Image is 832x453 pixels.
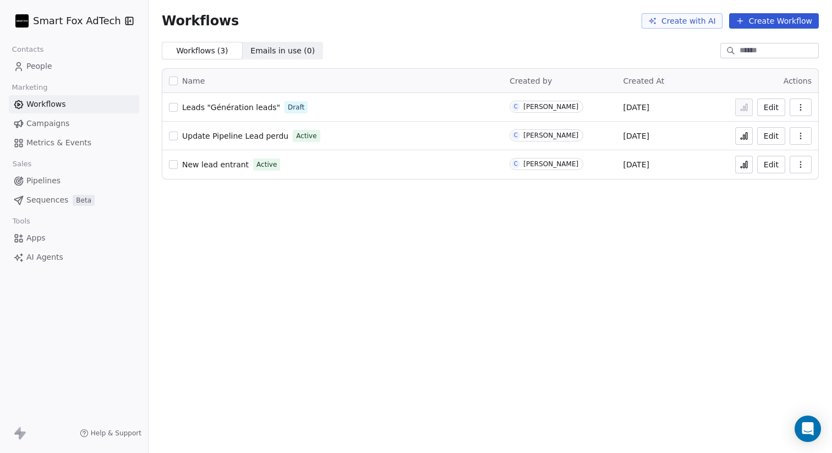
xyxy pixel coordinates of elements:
span: Pipelines [26,175,61,187]
a: AI Agents [9,248,139,266]
span: Active [256,160,277,170]
button: Edit [757,156,785,173]
span: Name [182,75,205,87]
span: Actions [784,77,812,85]
div: C [514,131,518,140]
span: Help & Support [91,429,141,438]
a: Help & Support [80,429,141,438]
span: [DATE] [623,102,649,113]
span: Contacts [7,41,48,58]
a: SequencesBeta [9,191,139,209]
a: Campaigns [9,114,139,133]
span: AI Agents [26,252,63,263]
a: Update Pipeline Lead perdu [182,130,288,141]
button: Create Workflow [729,13,819,29]
div: [PERSON_NAME] [523,103,578,111]
button: Create with AI [642,13,722,29]
a: Leads "Génération leads" [182,102,280,113]
span: Leads "Génération leads" [182,103,280,112]
span: Metrics & Events [26,137,91,149]
span: Apps [26,232,46,244]
span: Beta [73,195,95,206]
span: Workflows [26,99,66,110]
a: Apps [9,229,139,247]
a: Pipelines [9,172,139,190]
a: New lead entrant [182,159,249,170]
span: [DATE] [623,130,649,141]
span: Created At [623,77,665,85]
span: Emails in use ( 0 ) [250,45,315,57]
span: Workflows [162,13,239,29]
button: Smart Fox AdTech [13,12,117,30]
span: Marketing [7,79,52,96]
div: [PERSON_NAME] [523,160,578,168]
button: Edit [757,127,785,145]
span: Active [296,131,316,141]
div: [PERSON_NAME] [523,132,578,139]
span: People [26,61,52,72]
a: Workflows [9,95,139,113]
span: Update Pipeline Lead perdu [182,132,288,140]
div: Open Intercom Messenger [795,416,821,442]
span: Smart Fox AdTech [33,14,121,28]
div: C [514,160,518,168]
a: People [9,57,139,75]
span: [DATE] [623,159,649,170]
span: Sequences [26,194,68,206]
a: Metrics & Events [9,134,139,152]
span: Tools [8,213,35,230]
span: New lead entrant [182,160,249,169]
span: Draft [288,102,304,112]
button: Edit [757,99,785,116]
span: Campaigns [26,118,69,129]
div: C [514,102,518,111]
img: Logo%20500x500%20%20px.jpeg [15,14,29,28]
span: Created by [510,77,552,85]
span: Sales [8,156,36,172]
